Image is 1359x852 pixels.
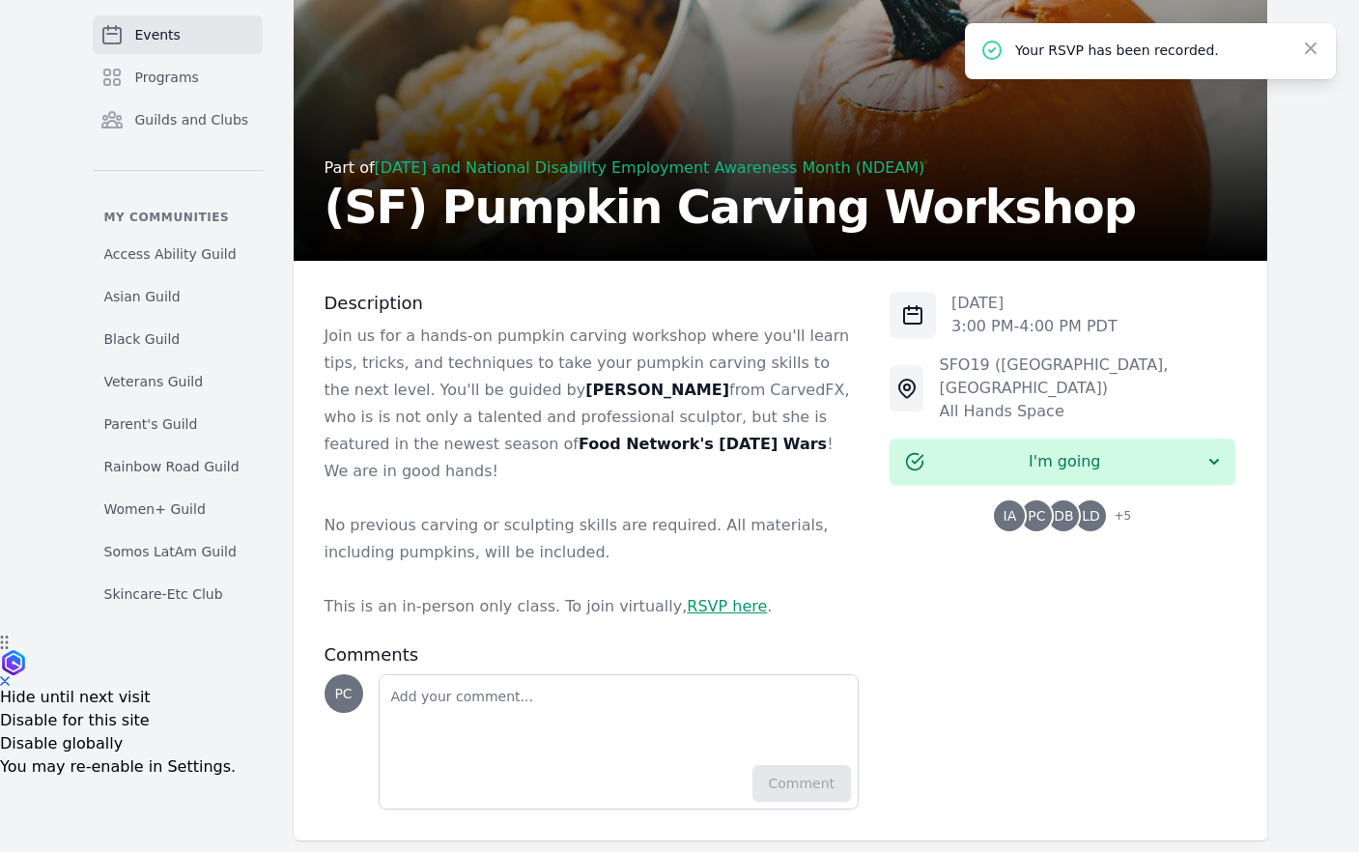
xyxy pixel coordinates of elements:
span: Veterans Guild [104,372,204,391]
a: RSVP here [687,597,767,615]
a: Guilds and Clubs [93,100,263,139]
span: Rainbow Road Guild [104,457,240,476]
p: [DATE] [951,292,1118,315]
span: LD [1082,509,1100,523]
strong: [PERSON_NAME] [585,381,729,399]
a: Asian Guild [93,279,263,314]
span: Access Ability Guild [104,244,237,264]
h3: Comments [325,643,860,667]
span: Events [135,25,181,44]
a: Women+ Guild [93,492,263,526]
span: Asian Guild [104,287,181,306]
a: Skincare-Etc Club [93,577,263,611]
a: [DATE] and National Disability Employment Awareness Month (NDEAM) [375,158,925,177]
span: I'm going [924,450,1204,473]
span: PC [1028,509,1045,523]
a: Black Guild [93,322,263,356]
a: Access Ability Guild [93,237,263,271]
span: Women+ Guild [104,499,206,519]
h2: (SF) Pumpkin Carving Workshop [325,184,1136,230]
a: Events [93,15,263,54]
p: No previous carving or sculpting skills are required. All materials, including pumpkins, will be ... [325,512,860,566]
a: Veterans Guild [93,364,263,399]
p: 3:00 PM - 4:00 PM PDT [951,315,1118,338]
span: DB [1054,509,1073,523]
a: Somos LatAm Guild [93,534,263,569]
a: Parent's Guild [93,407,263,441]
p: My communities [93,210,263,225]
p: This is an in-person only class. To join virtually, . [325,593,860,620]
span: Guilds and Clubs [135,110,249,129]
span: Black Guild [104,329,181,349]
nav: Sidebar [93,15,263,611]
span: + 5 [1102,504,1131,531]
div: SFO19 ([GEOGRAPHIC_DATA], [GEOGRAPHIC_DATA]) [939,354,1235,400]
a: Programs [93,58,263,97]
strong: Food Network's [DATE] Wars [579,435,827,453]
a: Rainbow Road Guild [93,449,263,484]
h3: Description [325,292,860,315]
div: All Hands Space [939,400,1235,423]
div: Part of [325,156,1136,180]
p: Your RSVP has been recorded. [1015,41,1286,60]
span: Programs [135,68,199,87]
span: Somos LatAm Guild [104,542,237,561]
button: Comment [752,765,852,802]
span: Parent's Guild [104,414,198,434]
button: I'm going [890,439,1235,485]
span: Skincare-Etc Club [104,584,223,604]
p: Join us for a hands-on pumpkin carving workshop where you'll learn tips, tricks, and techniques t... [325,323,860,485]
span: PC [334,687,352,700]
span: IA [1004,509,1017,523]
